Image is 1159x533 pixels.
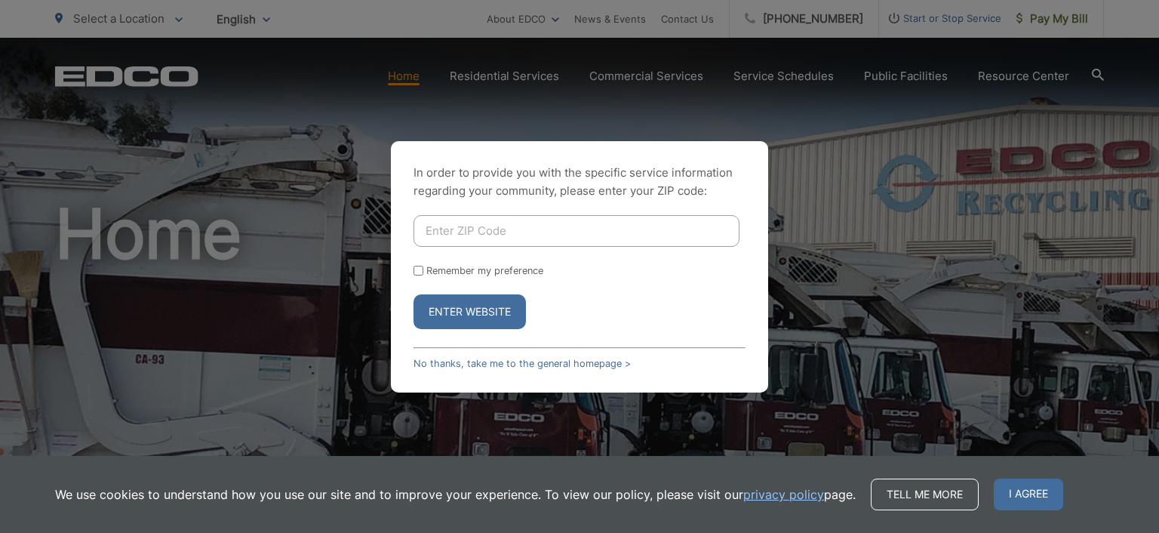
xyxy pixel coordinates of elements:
input: Enter ZIP Code [413,215,739,247]
button: Enter Website [413,294,526,329]
span: I agree [994,479,1063,510]
label: Remember my preference [426,265,543,276]
p: We use cookies to understand how you use our site and to improve your experience. To view our pol... [55,485,856,504]
a: No thanks, take me to the general homepage > [413,358,631,369]
a: Tell me more [871,479,979,510]
p: In order to provide you with the specific service information regarding your community, please en... [413,164,746,200]
a: privacy policy [743,485,824,504]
